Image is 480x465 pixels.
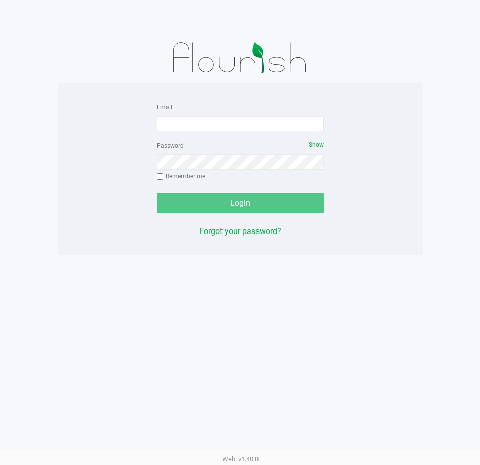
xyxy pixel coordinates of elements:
[222,455,259,463] span: Web: v1.40.0
[157,173,164,180] input: Remember me
[157,172,205,181] label: Remember me
[157,141,184,150] label: Password
[157,103,172,112] label: Email
[309,141,324,148] span: Show
[199,225,281,238] button: Forgot your password?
